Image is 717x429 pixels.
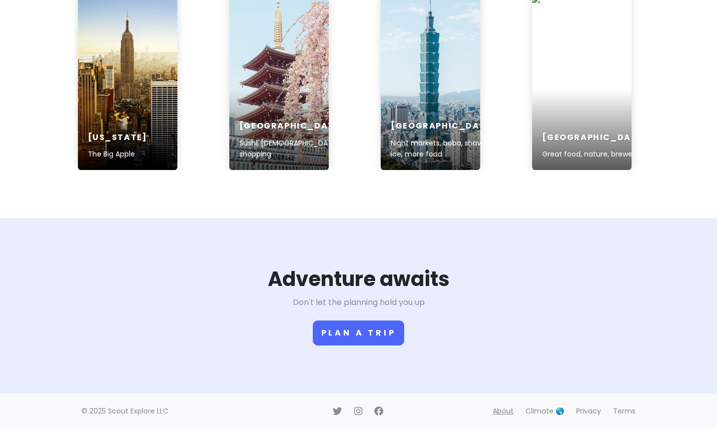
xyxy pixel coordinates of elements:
[576,406,601,416] a: Privacy
[81,266,636,292] h1: Adventure awaits
[313,327,405,338] a: Plan a trip
[526,406,564,416] a: Climate 🌎
[313,320,405,345] button: Plan a trip
[81,406,168,416] span: © 2025 Scout Explore LLC
[493,406,514,416] a: About
[81,296,636,309] p: Don't let the planning hold you up
[613,406,636,416] a: Terms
